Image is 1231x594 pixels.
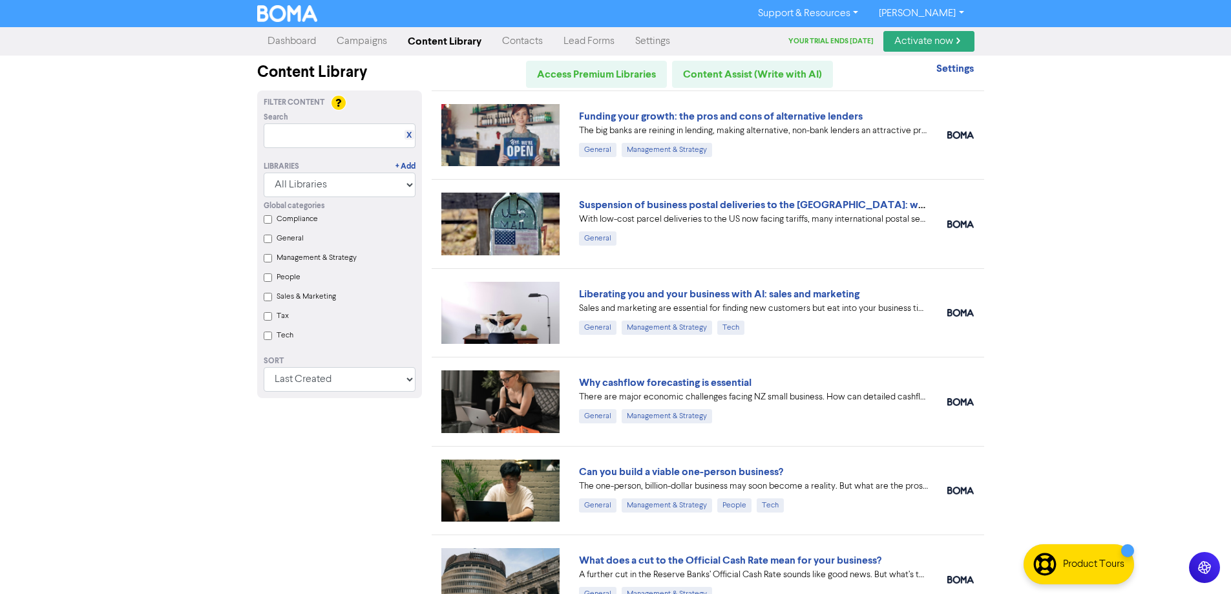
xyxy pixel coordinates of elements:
a: Suspension of business postal deliveries to the [GEOGRAPHIC_DATA]: what options do you have? [579,198,1034,211]
a: [PERSON_NAME] [868,3,974,24]
div: Global categories [264,200,416,212]
strong: Settings [936,62,974,75]
a: Contacts [492,28,553,54]
a: Liberating you and your business with AI: sales and marketing [579,288,859,301]
img: boma [947,576,974,584]
div: Filter Content [264,97,416,109]
img: boma [947,398,974,406]
iframe: Chat Widget [1166,532,1231,594]
label: Sales & Marketing [277,291,336,302]
div: General [579,409,616,423]
div: People [717,498,752,513]
a: X [406,131,412,140]
div: Management & Strategy [622,321,712,335]
img: boma [947,309,974,317]
div: Libraries [264,161,299,173]
div: Content Library [257,61,422,84]
div: Management & Strategy [622,409,712,423]
label: People [277,271,300,283]
a: Support & Resources [748,3,868,24]
div: General [579,321,616,335]
div: There are major economic challenges facing NZ small business. How can detailed cashflow forecasti... [579,390,928,404]
div: A further cut in the Reserve Banks’ Official Cash Rate sounds like good news. But what’s the real... [579,568,928,582]
div: Management & Strategy [622,498,712,513]
label: Compliance [277,213,318,225]
a: Why cashflow forecasting is essential [579,376,752,389]
a: What does a cut to the Official Cash Rate mean for your business? [579,554,881,567]
a: Activate now [883,31,974,52]
div: Sort [264,355,416,367]
img: boma [947,131,974,139]
label: Tax [277,310,289,322]
div: Your trial ends [DATE] [788,36,883,47]
a: + Add [395,161,416,173]
span: Search [264,112,288,123]
div: The big banks are reining in lending, making alternative, non-bank lenders an attractive proposit... [579,124,928,138]
a: Settings [936,64,974,74]
a: Content Assist (Write with AI) [672,61,833,88]
div: Management & Strategy [622,143,712,157]
div: Tech [757,498,784,513]
div: Tech [717,321,744,335]
div: General [579,498,616,513]
div: General [579,231,616,246]
div: The one-person, billion-dollar business may soon become a reality. But what are the pros and cons... [579,480,928,493]
div: General [579,143,616,157]
a: Lead Forms [553,28,625,54]
label: Tech [277,330,293,341]
a: Access Premium Libraries [526,61,667,88]
img: boma [947,220,974,228]
a: Funding your growth: the pros and cons of alternative lenders [579,110,863,123]
div: Sales and marketing are essential for finding new customers but eat into your business time. We e... [579,302,928,315]
a: Campaigns [326,28,397,54]
a: Content Library [397,28,492,54]
img: boma [947,487,974,494]
label: Management & Strategy [277,252,357,264]
label: General [277,233,304,244]
img: BOMA Logo [257,5,318,22]
div: With low-cost parcel deliveries to the US now facing tariffs, many international postal services ... [579,213,928,226]
a: Dashboard [257,28,326,54]
a: Can you build a viable one-person business? [579,465,783,478]
a: Settings [625,28,680,54]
